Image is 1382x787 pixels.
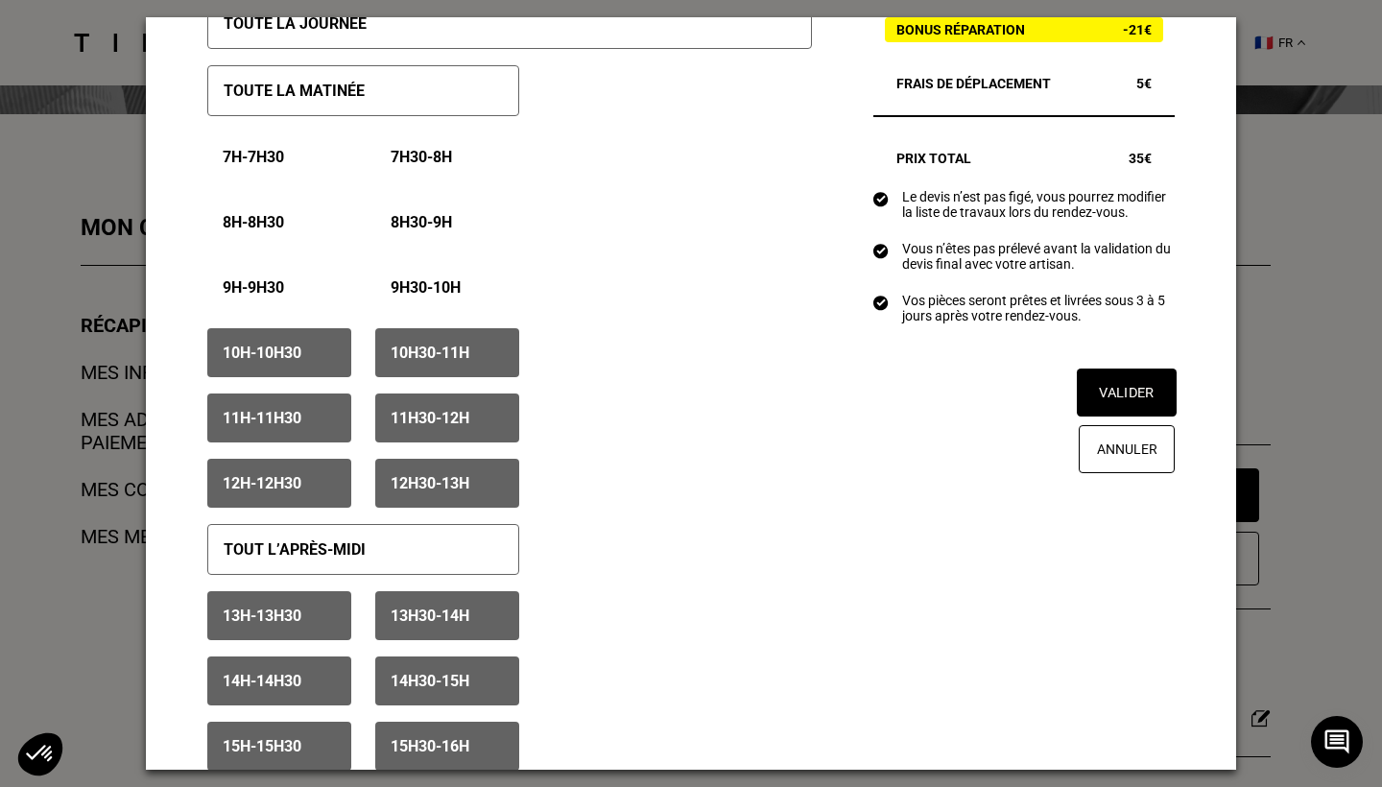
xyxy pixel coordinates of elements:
[391,344,469,362] p: 10h30 - 11h
[223,213,284,231] p: 8h - 8h30
[391,148,452,166] p: 7h30 - 8h
[873,151,1175,166] div: Prix Total
[391,278,461,297] p: 9h30 - 10h
[902,189,1175,220] p: Le devis n’est pas figé, vous pourrez modifier la liste de travaux lors du rendez-vous.
[873,76,1175,91] div: Frais de déplacement
[873,294,889,311] img: icon list info
[391,672,469,690] p: 14h30 - 15h
[223,148,284,166] p: 7h - 7h30
[1129,151,1152,166] span: 35€
[391,409,469,427] p: 11h30 - 12h
[1136,76,1152,91] span: 5€
[391,737,469,755] p: 15h30 - 16h
[1079,425,1175,473] button: Annuler
[224,540,366,559] p: Tout l’après-midi
[873,190,889,207] img: icon list info
[223,474,301,492] p: 12h - 12h30
[1123,22,1152,37] span: -21€
[391,607,469,625] p: 13h30 - 14h
[223,409,301,427] p: 11h - 11h30
[902,293,1175,323] p: Vos pièces seront prêtes et livrées sous 3 à 5 jours après votre rendez-vous.
[896,22,1025,37] span: Bonus réparation
[1077,369,1177,417] button: Valider
[223,737,301,755] p: 15h - 15h30
[873,242,889,259] img: icon list info
[224,82,365,100] p: Toute la matinée
[223,278,284,297] p: 9h - 9h30
[224,14,367,33] p: Toute la journée
[391,474,469,492] p: 12h30 - 13h
[223,672,301,690] p: 14h - 14h30
[391,213,452,231] p: 8h30 - 9h
[223,344,301,362] p: 10h - 10h30
[902,241,1175,272] p: Vous n’êtes pas prélevé avant la validation du devis final avec votre artisan.
[223,607,301,625] p: 13h - 13h30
